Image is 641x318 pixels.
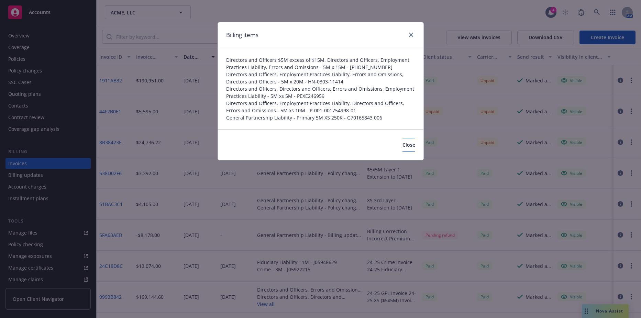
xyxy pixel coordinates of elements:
[226,56,415,71] span: Directors and Officers $5M excess of $15M, Directors and Officers, Employment Practices Liability...
[226,100,415,114] span: Directors and Officers, Employment Practices Liability, Directors and Officers, Errors and Omissi...
[226,85,415,100] span: Directors and Officers, Directors and Officers, Errors and Omissions, Employment Practices Liabil...
[226,31,258,39] h1: Billing items
[407,31,415,39] a: close
[226,71,415,85] span: Directors and Officers, Employment Practices Liability, Errors and Omissions, Directors and Offic...
[226,114,415,121] span: General Partnership Liability - Primary 5M XS 250K - G70165843 006
[402,141,415,148] span: Close
[402,138,415,152] button: Close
